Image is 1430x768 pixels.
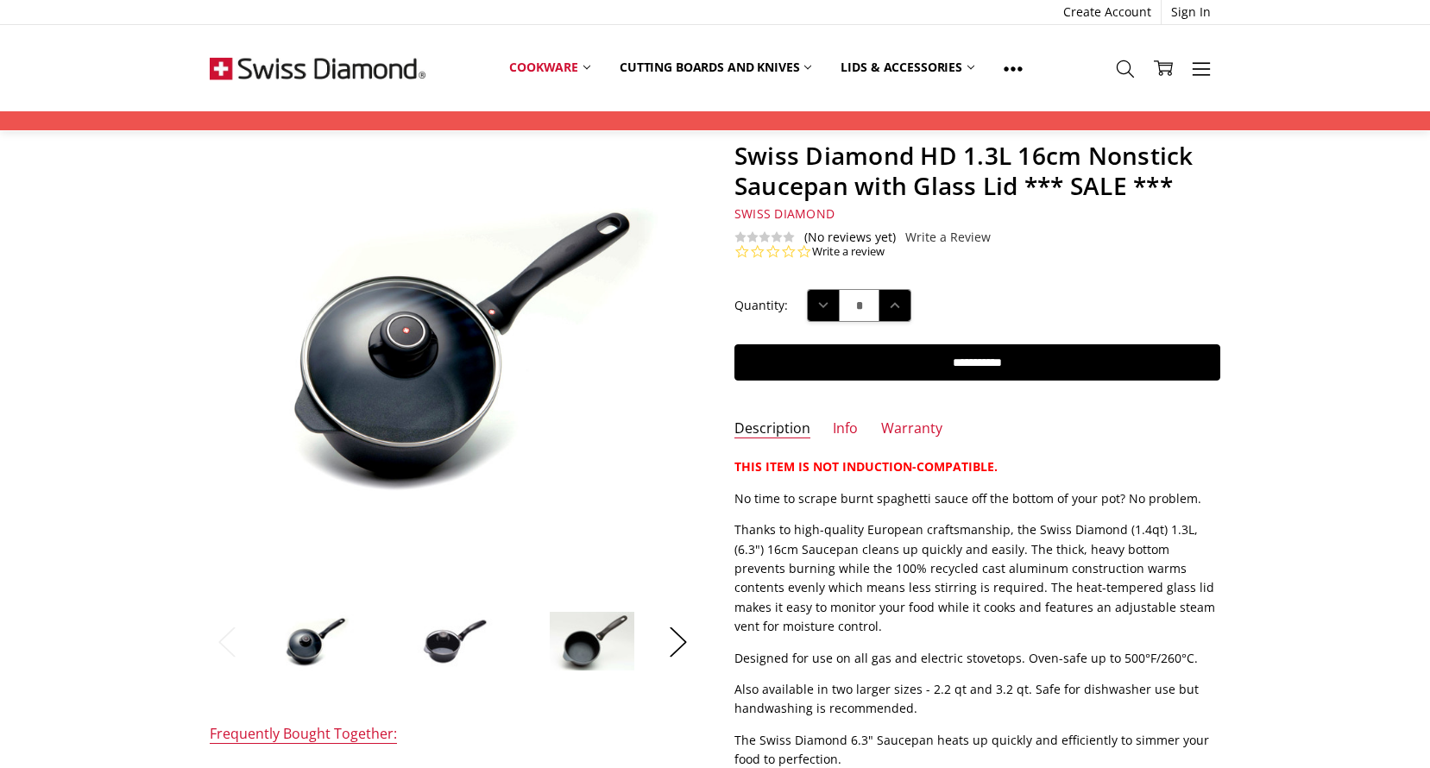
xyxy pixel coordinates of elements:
[734,205,835,222] span: Swiss Diamond
[495,48,605,86] a: Cookware
[734,649,1220,668] p: Designed for use on all gas and electric stovetops. Oven-safe up to 500°F/260°C.
[210,25,425,111] img: Free Shipping On Every Order
[734,141,1220,201] h1: Swiss Diamond HD 1.3L 16cm Nonstick Saucepan with Glass Lid *** SALE ***
[271,611,357,672] img: Swiss Diamond HD 1.3L 16cm Nonstick Saucepan with Glass Lid *** SALE ***
[410,598,496,684] img: Swiss Diamond HD 1.3L 16cm Nonstick Saucepan with Glass Lid *** SALE ***
[661,615,696,668] button: Next
[833,419,858,439] a: Info
[734,520,1220,636] p: Thanks to high-quality European craftsmanship, the Swiss Diamond (1.4qt) 1.3L, (6.3") 16cm Saucep...
[734,419,810,439] a: Description
[905,230,991,244] a: Write a Review
[812,244,885,260] a: Write a review
[605,48,827,86] a: Cutting boards and knives
[804,230,896,244] span: (No reviews yet)
[989,48,1037,87] a: Show All
[549,611,635,672] img: Swiss Diamond HD 1.3L 16cm Nonstick Saucepan with Glass Lid *** SALE ***
[734,680,1220,719] p: Also available in two larger sizes - 2.2 qt and 3.2 qt. Safe for dishwasher use but handwashing i...
[734,458,998,475] strong: THIS ITEM IS NOT INDUCTION-COMPATIBLE.
[734,296,788,315] label: Quantity:
[210,615,244,668] button: Previous
[734,489,1220,508] p: No time to scrape burnt spaghetti sauce off the bottom of your pot? No problem.
[826,48,988,86] a: Lids & Accessories
[881,419,942,439] a: Warranty
[210,725,397,745] div: Frequently Bought Together:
